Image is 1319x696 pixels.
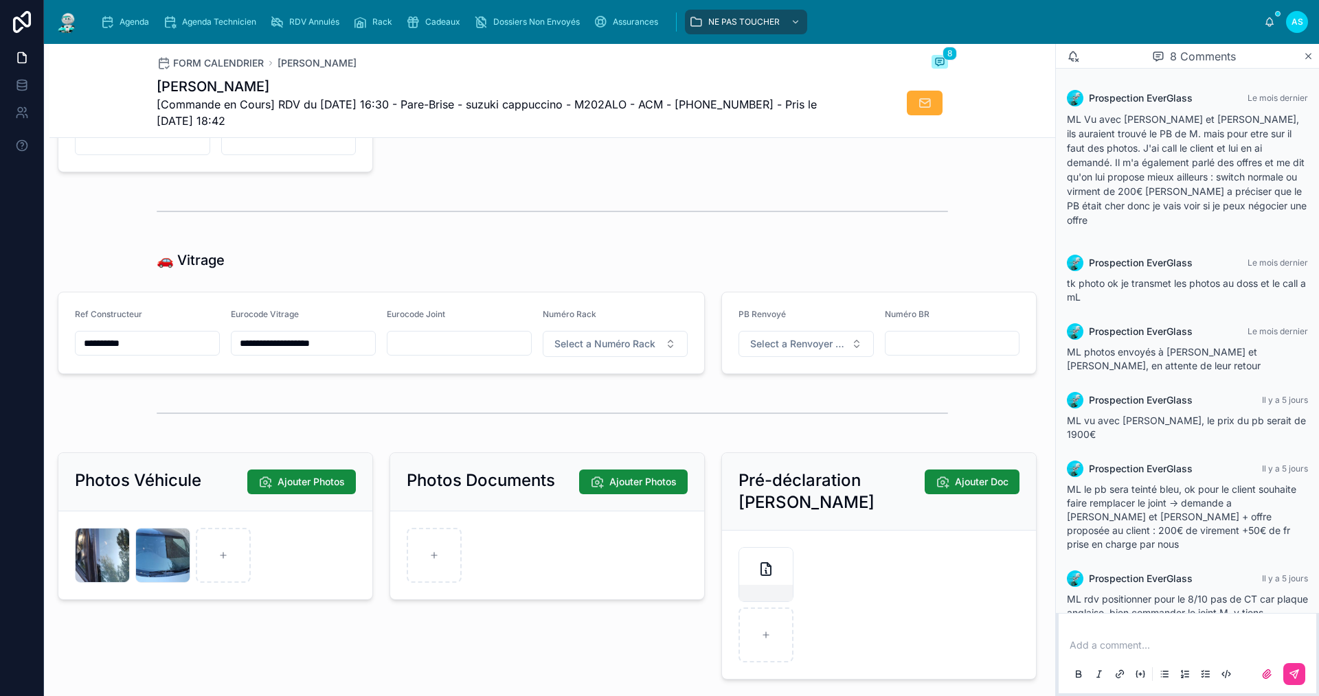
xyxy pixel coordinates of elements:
span: Prospection EverGlass [1089,393,1193,407]
button: Select Button [543,331,688,357]
div: scrollable content [91,7,1264,37]
span: Il y a 5 jours [1262,573,1308,583]
span: Prospection EverGlass [1089,462,1193,476]
span: Assurances [613,16,658,27]
span: Il y a 5 jours [1262,463,1308,474]
button: Select Button [739,331,874,357]
span: RDV Annulés [289,16,339,27]
span: AS [1292,16,1303,27]
span: Dossiers Non Envoyés [493,16,580,27]
span: FORM CALENDRIER [173,56,264,70]
h2: Photos Documents [407,469,555,491]
h1: 🚗 Vitrage [157,251,225,270]
span: 8 [943,47,957,60]
h2: Photos Véhicule [75,469,201,491]
img: App logo [55,11,80,33]
span: Agenda [120,16,149,27]
span: Le mois dernier [1248,257,1308,268]
h1: [PERSON_NAME] [157,77,845,96]
p: ML Vu avec [PERSON_NAME] et [PERSON_NAME], ils auraient trouvé le PB de M. mais pour etre sur il ... [1067,112,1308,227]
span: [Commande en Cours] RDV du [DATE] 16:30 - Pare-Brise - suzuki cappuccino - M202ALO - ACM - [PHONE... [157,96,845,129]
a: RDV Annulés [266,10,349,34]
span: ML photos envoyés à [PERSON_NAME] et [PERSON_NAME], en attente de leur retour [1067,346,1261,371]
a: Dossiers Non Envoyés [470,10,589,34]
span: ML vu avec [PERSON_NAME], le prix du pb serait de 1900€ [1067,415,1306,440]
span: Numéro Rack [543,309,596,319]
span: Rack [372,16,392,27]
span: Agenda Technicien [182,16,256,27]
a: [PERSON_NAME] [278,56,357,70]
span: Cadeaux [425,16,460,27]
span: PB Renvoyé [739,309,786,319]
a: Assurances [589,10,668,34]
span: ML le pb sera teinté bleu, ok pour le client souhaite faire remplacer le joint -> demande a [PERS... [1067,483,1296,550]
a: Cadeaux [402,10,470,34]
span: Prospection EverGlass [1089,572,1193,585]
button: Ajouter Photos [247,469,356,494]
a: Agenda [96,10,159,34]
a: Rack [349,10,402,34]
button: 8 [932,55,948,71]
a: NE PAS TOUCHER [685,10,807,34]
span: Le mois dernier [1248,93,1308,103]
span: tk photo ok je transmet les photos au doss et le call a mL [1067,277,1306,303]
span: NE PAS TOUCHER [708,16,780,27]
span: ML rdv positionner pour le 8/10 pas de CT car plaque anglaise, bien commander le joint M. y tiens [1067,593,1308,618]
span: Select a Numéro Rack [554,337,655,351]
span: Ajouter Doc [955,475,1008,489]
span: Eurocode Joint [387,309,445,319]
span: Select a Renvoyer Vitrage [750,337,846,351]
a: Agenda Technicien [159,10,266,34]
span: Prospection EverGlass [1089,256,1193,270]
button: Ajouter Photos [579,469,688,494]
span: Prospection EverGlass [1089,325,1193,338]
span: Le mois dernier [1248,326,1308,336]
span: Ajouter Photos [609,475,677,489]
button: Ajouter Doc [925,469,1019,494]
span: Ajouter Photos [278,475,345,489]
span: Numéro BR [885,309,929,319]
span: 8 Comments [1170,48,1236,65]
span: Il y a 5 jours [1262,395,1308,405]
span: Ref Constructeur [75,309,142,319]
a: FORM CALENDRIER [157,56,264,70]
h2: Pré-déclaration [PERSON_NAME] [739,469,925,513]
span: Prospection EverGlass [1089,91,1193,105]
span: Eurocode Vitrage [231,309,299,319]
